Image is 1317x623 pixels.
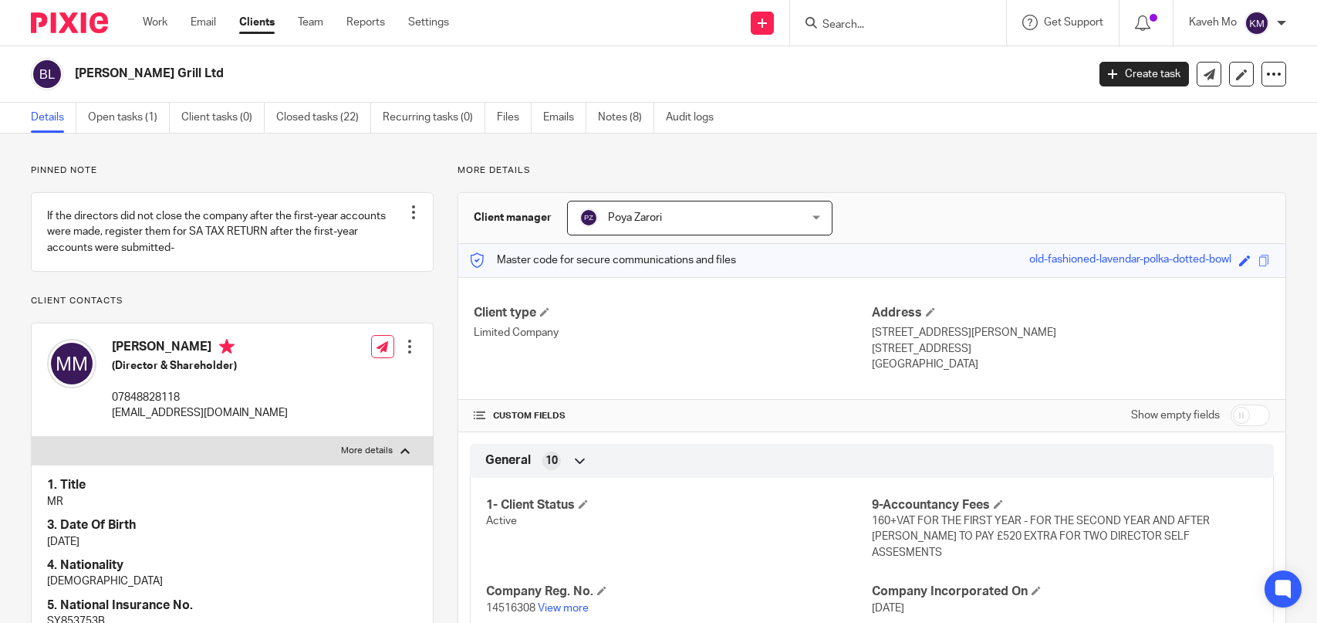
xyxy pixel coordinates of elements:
[666,103,725,133] a: Audit logs
[47,477,417,493] h4: 1. Title
[1131,408,1220,423] label: Show empty fields
[538,603,589,614] a: View more
[545,453,558,469] span: 10
[219,339,235,354] i: Primary
[341,445,393,457] p: More details
[872,516,1210,558] span: 160+VAT FOR THE FIRST YEAR - FOR THE SECOND YEAR AND AFTER [PERSON_NAME] TO PAY £520 EXTRA FOR TW...
[47,598,417,614] h4: 5. National Insurance No.
[47,494,417,510] p: MR
[1099,62,1189,86] a: Create task
[31,58,63,90] img: svg%3E
[458,164,1286,177] p: More details
[1189,15,1237,30] p: Kaveh Mo
[112,390,288,405] p: 07848828118
[47,517,417,533] h4: 3. Date Of Birth
[47,574,417,589] p: [DEMOGRAPHIC_DATA]
[872,603,904,614] span: [DATE]
[1044,17,1103,28] span: Get Support
[821,19,960,32] input: Search
[486,516,517,527] span: Active
[239,15,275,30] a: Clients
[872,305,1270,321] h4: Address
[31,295,434,307] p: Client contacts
[191,15,216,30] a: Email
[608,212,662,223] span: Poya Zarori
[408,15,449,30] a: Settings
[47,557,417,574] h4: 4. Nationality
[112,339,288,358] h4: [PERSON_NAME]
[1029,252,1231,269] div: old-fashioned-lavendar-polka-dotted-bowl
[298,15,323,30] a: Team
[579,208,598,227] img: svg%3E
[486,603,535,614] span: 14516308
[88,103,170,133] a: Open tasks (1)
[31,164,434,177] p: Pinned note
[276,103,371,133] a: Closed tasks (22)
[474,305,872,321] h4: Client type
[1244,11,1269,36] img: svg%3E
[112,358,288,374] h5: (Director & Shareholder)
[486,584,872,600] h4: Company Reg. No.
[872,325,1270,340] p: [STREET_ADDRESS][PERSON_NAME]
[485,452,531,469] span: General
[112,405,288,421] p: [EMAIL_ADDRESS][DOMAIN_NAME]
[474,325,872,340] p: Limited Company
[543,103,586,133] a: Emails
[872,584,1258,600] h4: Company Incorporated On
[474,410,872,422] h4: CUSTOM FIELDS
[497,103,532,133] a: Files
[143,15,167,30] a: Work
[181,103,265,133] a: Client tasks (0)
[31,12,108,33] img: Pixie
[346,15,385,30] a: Reports
[47,534,417,550] p: [DATE]
[47,339,96,388] img: svg%3E
[31,103,76,133] a: Details
[383,103,485,133] a: Recurring tasks (0)
[598,103,654,133] a: Notes (8)
[872,341,1270,357] p: [STREET_ADDRESS]
[75,66,876,82] h2: [PERSON_NAME] Grill Ltd
[872,497,1258,513] h4: 9-Accountancy Fees
[474,210,552,225] h3: Client manager
[872,357,1270,372] p: [GEOGRAPHIC_DATA]
[470,252,736,268] p: Master code for secure communications and files
[486,497,872,513] h4: 1- Client Status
